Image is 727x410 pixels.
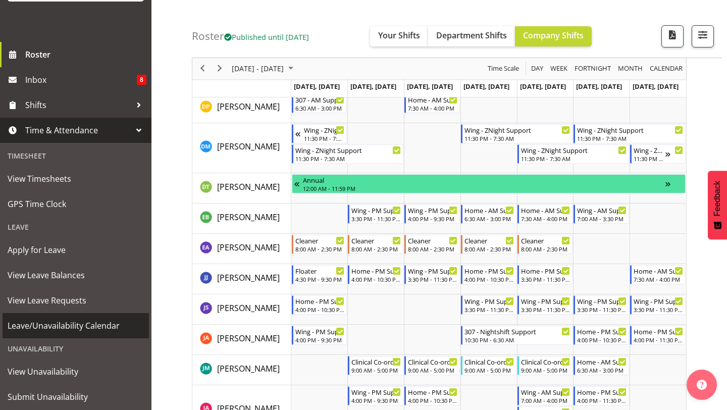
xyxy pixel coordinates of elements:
[523,30,584,41] span: Company Shifts
[192,234,291,264] td: Emily-Jayne Ashton resource
[25,97,131,113] span: Shifts
[350,82,396,91] span: [DATE], [DATE]
[8,268,144,283] span: View Leave Balances
[461,265,516,284] div: Janen Jamodiong"s event - Home - PM Support 2 Begin From Thursday, October 16, 2025 at 4:00:00 PM...
[487,63,520,75] span: Time Scale
[464,356,514,367] div: Clinical Co-ordinator
[213,63,227,75] button: Next
[464,125,570,135] div: Wing - ZNight Support
[649,63,684,75] span: calendar
[348,265,403,284] div: Janen Jamodiong"s event - Home - PM Support 2 Begin From Tuesday, October 14, 2025 at 4:00:00 PM ...
[217,141,280,152] span: [PERSON_NAME]
[217,101,280,112] span: [PERSON_NAME]
[192,93,291,123] td: Daljeet Prasad resource
[192,30,309,42] h4: Roster
[521,275,570,283] div: 3:30 PM - 11:30 PM
[25,123,131,138] span: Time & Attendance
[292,124,347,143] div: Daniel Marticio"s event - Wing - ZNight Support Begin From Sunday, October 12, 2025 at 11:30:00 P...
[464,326,570,336] div: 307 - Nightshift Support
[292,326,347,345] div: Jess Aracan"s event - Wing - PM Support 2 Begin From Monday, October 13, 2025 at 4:00:00 PM GMT+1...
[574,204,629,224] div: Eloise Bailey"s event - Wing - AM Support 2 Begin From Saturday, October 18, 2025 at 7:00:00 AM G...
[217,181,280,192] span: [PERSON_NAME]
[461,204,516,224] div: Eloise Bailey"s event - Home - AM Support 2 Begin From Thursday, October 16, 2025 at 6:30:00 AM G...
[295,245,345,253] div: 8:00 AM - 2:30 PM
[8,293,144,308] span: View Leave Requests
[634,266,683,276] div: Home - AM Support 3
[574,124,686,143] div: Daniel Marticio"s event - Wing - ZNight Support Begin From Saturday, October 18, 2025 at 11:30:00...
[192,294,291,325] td: Janeth Sison resource
[295,275,345,283] div: 4:30 PM - 9:30 PM
[295,296,345,306] div: Home - PM Support 2
[348,386,403,405] div: Julius Antonio"s event - Wing - PM Support 2 Begin From Tuesday, October 14, 2025 at 4:00:00 PM G...
[295,155,401,163] div: 11:30 PM - 7:30 AM
[217,212,280,223] span: [PERSON_NAME]
[217,333,280,344] span: [PERSON_NAME]
[217,242,280,253] span: [PERSON_NAME]
[577,296,627,306] div: Wing - PM Support 1
[463,82,509,91] span: [DATE], [DATE]
[408,205,457,215] div: Wing - PM Support 2
[8,196,144,212] span: GPS Time Clock
[303,184,665,192] div: 12:00 AM - 11:59 PM
[3,359,149,384] a: View Unavailability
[3,145,149,166] div: Timesheet
[295,145,401,155] div: Wing - ZNight Support
[408,104,457,112] div: 7:30 AM - 4:00 PM
[303,175,665,185] div: Annual
[464,215,514,223] div: 6:30 AM - 3:00 PM
[461,356,516,375] div: Johanna Molina"s event - Clinical Co-ordinator Begin From Thursday, October 16, 2025 at 9:00:00 A...
[217,302,280,314] span: [PERSON_NAME]
[464,336,570,344] div: 10:30 PM - 6:30 AM
[530,63,544,75] span: Day
[292,235,347,254] div: Emily-Jayne Ashton"s event - Cleaner Begin From Monday, October 13, 2025 at 8:00:00 AM GMT+13:00 ...
[348,356,403,375] div: Johanna Molina"s event - Clinical Co-ordinator Begin From Tuesday, October 14, 2025 at 9:00:00 AM...
[521,235,570,245] div: Cleaner
[295,94,345,105] div: 307 - AM Support
[292,265,347,284] div: Janen Jamodiong"s event - Floater Begin From Monday, October 13, 2025 at 4:30:00 PM GMT+13:00 End...
[464,134,570,142] div: 11:30 PM - 7:30 AM
[230,63,298,75] button: October 2025
[577,387,627,397] div: Home - PM Support 1 (Sat/Sun)
[408,275,457,283] div: 3:30 PM - 11:30 PM
[408,396,457,404] div: 4:00 PM - 10:30 PM
[408,387,457,397] div: Home - PM Support 2
[404,204,460,224] div: Eloise Bailey"s event - Wing - PM Support 2 Begin From Wednesday, October 15, 2025 at 4:00:00 PM ...
[697,380,707,390] img: help-xxl-2.png
[634,155,665,163] div: 11:30 PM - 7:30 AM
[521,266,570,276] div: Home - PM Support 1
[574,295,629,315] div: Janeth Sison"s event - Wing - PM Support 1 Begin From Saturday, October 18, 2025 at 3:30:00 PM GM...
[351,266,401,276] div: Home - PM Support 2
[520,82,566,91] span: [DATE], [DATE]
[3,384,149,409] a: Submit Unavailability
[292,94,347,113] div: Daljeet Prasad"s event - 307 - AM Support Begin From Monday, October 13, 2025 at 6:30:00 AM GMT+1...
[295,336,345,344] div: 4:00 PM - 9:30 PM
[228,58,299,79] div: October 13 - 19, 2025
[351,366,401,374] div: 9:00 AM - 5:00 PM
[295,104,345,112] div: 6:30 AM - 3:00 PM
[464,266,514,276] div: Home - PM Support 2
[351,235,401,245] div: Cleaner
[217,140,280,152] a: [PERSON_NAME]
[617,63,644,75] span: Month
[517,295,573,315] div: Janeth Sison"s event - Wing - PM Support 1 Begin From Friday, October 17, 2025 at 3:30:00 PM GMT+...
[8,171,144,186] span: View Timesheets
[217,272,280,283] span: [PERSON_NAME]
[521,305,570,314] div: 3:30 PM - 11:30 PM
[577,215,627,223] div: 7:00 AM - 3:30 PM
[217,272,280,284] a: [PERSON_NAME]
[408,366,457,374] div: 9:00 AM - 5:00 PM
[634,145,665,155] div: Wing - ZNight Support
[295,235,345,245] div: Cleaner
[192,203,291,234] td: Eloise Bailey resource
[192,355,291,385] td: Johanna Molina resource
[192,325,291,355] td: Jess Aracan resource
[436,30,507,41] span: Department Shifts
[404,235,460,254] div: Emily-Jayne Ashton"s event - Cleaner Begin From Wednesday, October 15, 2025 at 8:00:00 AM GMT+13:...
[692,25,714,47] button: Filter Shifts
[577,356,627,367] div: Home - AM Support 2
[370,26,428,46] button: Your Shifts
[428,26,515,46] button: Department Shifts
[217,332,280,344] a: [PERSON_NAME]
[521,356,570,367] div: Clinical Co-ordinator
[577,336,627,344] div: 4:00 PM - 10:30 PM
